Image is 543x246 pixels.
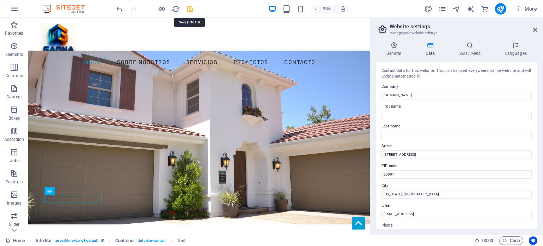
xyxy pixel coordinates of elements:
nav: breadcrumb [36,236,186,245]
button: save [186,5,194,13]
a: Click to cancel selection. Double-click to open Pages [6,236,25,245]
i: Publish [496,5,504,13]
span: 00 00 [482,236,493,245]
button: commerce [481,5,489,13]
span: More [515,5,537,12]
h4: General [376,42,415,57]
button: pages [438,5,447,13]
i: AI Writer [467,5,475,13]
span: Code [502,236,520,245]
p: Columns [5,73,23,79]
span: Click to select. Double-click to edit [177,236,186,245]
i: On resize automatically adjust zoom level to fit chosen device. [340,6,346,12]
button: publish [495,3,506,15]
span: Click to select. Double-click to edit [36,236,52,245]
span: . preset-info-bar-v3-default [55,236,98,245]
i: Reload page [172,5,180,13]
div: Contact data for this website. This can be used everywhere on the website and will update automat... [381,68,532,80]
p: Boxes [8,115,20,121]
h3: Manage your website settings [390,30,523,36]
p: Elements [5,52,23,57]
h4: Data [415,42,448,57]
p: Favorites [5,30,23,36]
i: Commerce [481,5,489,13]
button: Code [499,236,523,245]
p: Images [7,200,22,206]
label: Email [381,201,532,210]
button: text_generator [467,5,475,13]
p: Accordion [4,137,24,142]
button: reload [171,5,180,13]
h6: 95% [321,5,333,13]
button: More [512,3,540,15]
i: Navigator [452,5,461,13]
span: Click to select. Double-click to edit [115,236,135,245]
p: Tables [8,158,21,164]
h6: Session time [475,236,494,245]
button: 95% [311,5,336,13]
label: ZIP code [381,162,532,170]
button: Usercentrics [529,236,537,245]
p: Features [6,179,23,185]
button: design [424,5,433,13]
i: Undo: Change text (Ctrl+Z) [115,5,123,13]
h2: Website settings [390,23,537,30]
button: navigator [452,5,461,13]
span: . info-bar-content [138,236,166,245]
p: Slider [9,222,20,227]
p: Content [6,94,22,100]
h4: Languages [494,42,537,57]
button: Click here to leave preview mode and continue editing [157,5,166,13]
label: Phone [381,221,532,230]
label: Street [381,142,532,150]
i: Pages (Ctrl+Alt+S) [438,5,446,13]
label: First name [381,102,532,111]
i: This element is a customizable preset [101,239,104,242]
label: Company [381,82,532,91]
label: Last name [381,122,532,131]
button: undo [115,5,123,13]
span: : [487,238,488,243]
h4: SEO / Meta [448,42,494,57]
i: Design (Ctrl+Alt+Y) [424,5,432,13]
img: Editor Logo [41,5,94,13]
label: City [381,182,532,190]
